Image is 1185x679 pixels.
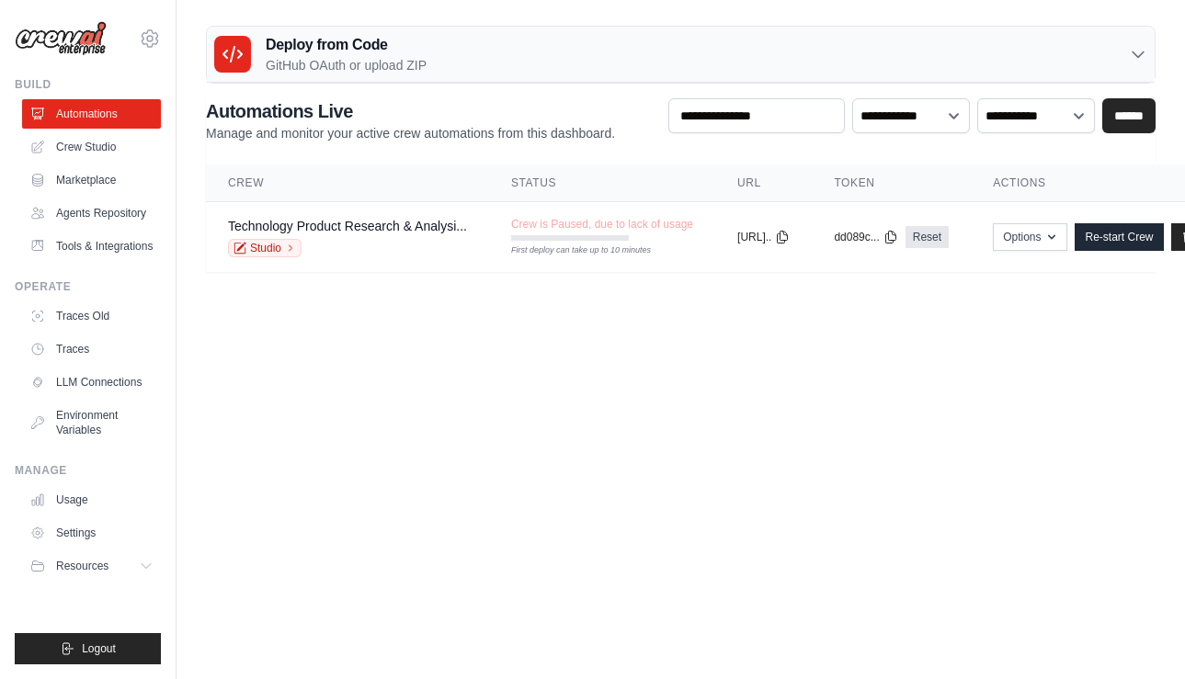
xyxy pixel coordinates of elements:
a: Settings [22,518,161,548]
a: Crew Studio [22,132,161,162]
h2: Automations Live [206,98,615,124]
a: Environment Variables [22,401,161,445]
span: Resources [56,559,108,573]
a: Reset [906,226,949,248]
th: Crew [206,164,489,202]
div: Manage [15,463,161,478]
th: Status [489,164,715,202]
span: Crew is Paused, due to lack of usage [511,217,693,232]
div: Build [15,77,161,92]
a: Usage [22,485,161,515]
p: GitHub OAuth or upload ZIP [266,56,427,74]
button: Resources [22,551,161,581]
p: Manage and monitor your active crew automations from this dashboard. [206,124,615,142]
button: Logout [15,633,161,664]
th: URL [715,164,812,202]
a: Traces Old [22,301,161,331]
div: Operate [15,279,161,294]
th: Token [812,164,971,202]
div: First deploy can take up to 10 minutes [511,244,629,257]
a: Automations [22,99,161,129]
a: Agents Repository [22,198,161,228]
button: Options [993,223,1067,251]
img: Logo [15,21,107,56]
a: Re-start Crew [1075,223,1163,251]
h3: Deploy from Code [266,34,427,56]
button: dd089c... [834,230,897,244]
a: Traces [22,334,161,364]
a: Tools & Integrations [22,232,161,261]
a: Technology Product Research & Analysi... [228,219,467,233]
a: LLM Connections [22,368,161,397]
span: Logout [82,641,116,656]
a: Marketplace [22,165,161,195]
a: Studio [228,239,302,257]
